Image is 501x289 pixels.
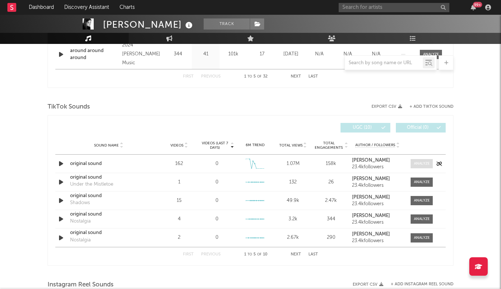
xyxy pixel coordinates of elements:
[201,75,221,79] button: Previous
[235,72,276,81] div: 1 5 32
[94,143,119,148] span: Sound Name
[201,252,221,257] button: Previous
[215,197,218,204] div: 0
[70,229,147,237] a: original sound
[353,282,383,287] button: Export CSV
[471,4,476,10] button: 99+
[391,282,453,286] button: + Add Instagram Reel Sound
[364,51,388,58] div: N/A
[70,199,90,207] div: Shadows
[352,220,403,225] div: 23.4k followers
[238,142,272,148] div: 6M Trend
[257,253,262,256] span: of
[276,197,310,204] div: 49.9k
[194,51,218,58] div: 41
[70,237,91,244] div: Nostalgia
[248,253,252,256] span: to
[162,234,196,241] div: 2
[257,75,262,78] span: of
[473,2,482,7] div: 99 +
[314,197,348,204] div: 2.47k
[307,51,332,58] div: N/A
[352,195,390,200] strong: [PERSON_NAME]
[314,179,348,186] div: 26
[279,143,303,148] span: Total Views
[215,179,218,186] div: 0
[396,123,446,133] button: Official(0)
[410,105,453,109] button: + Add TikTok Sound
[70,218,91,225] div: Nostalgia
[352,238,403,244] div: 23.4k followers
[70,211,147,218] a: original sound
[372,104,402,109] button: Export CSV
[276,216,310,223] div: 3.2k
[355,143,395,148] span: Author / Followers
[200,141,230,150] span: Videos (last 7 days)
[249,51,275,58] div: 17
[276,179,310,186] div: 132
[215,216,218,223] div: 0
[70,47,118,62] a: around around around
[335,51,360,58] div: N/A
[279,51,303,58] div: [DATE]
[291,252,301,257] button: Next
[352,202,403,207] div: 23.4k followers
[215,160,218,168] div: 0
[341,123,390,133] button: UGC(10)
[352,232,403,237] a: [PERSON_NAME]
[308,75,318,79] button: Last
[352,165,403,170] div: 23.4k followers
[70,174,147,181] a: original sound
[339,3,449,12] input: Search for artists
[352,158,403,163] a: [PERSON_NAME]
[276,160,310,168] div: 1.07M
[276,234,310,241] div: 2.67k
[221,51,245,58] div: 101k
[352,213,390,218] strong: [PERSON_NAME]
[204,18,250,30] button: Track
[183,252,194,257] button: First
[122,41,162,68] div: 2024 [PERSON_NAME] Music
[352,213,403,219] a: [PERSON_NAME]
[170,143,183,148] span: Videos
[70,160,147,168] a: original sound
[166,51,190,58] div: 344
[215,234,218,241] div: 0
[70,192,147,200] a: original sound
[345,125,379,130] span: UGC ( 10 )
[352,183,403,188] div: 23.4k followers
[162,197,196,204] div: 15
[383,282,453,286] div: + Add Instagram Reel Sound
[308,252,318,257] button: Last
[314,160,348,168] div: 158k
[235,250,276,259] div: 1 5 10
[402,105,453,109] button: + Add TikTok Sound
[352,158,390,163] strong: [PERSON_NAME]
[248,75,252,78] span: to
[103,18,194,31] div: [PERSON_NAME]
[314,216,348,223] div: 344
[70,181,113,188] div: Under the Mistletoe
[352,232,390,237] strong: [PERSON_NAME]
[291,75,301,79] button: Next
[162,179,196,186] div: 1
[345,60,423,66] input: Search by song name or URL
[352,176,403,182] a: [PERSON_NAME]
[352,195,403,200] a: [PERSON_NAME]
[352,176,390,181] strong: [PERSON_NAME]
[48,103,90,111] span: TikTok Sounds
[162,160,196,168] div: 162
[183,75,194,79] button: First
[162,216,196,223] div: 4
[401,125,435,130] span: Official ( 0 )
[314,141,344,150] span: Total Engagements
[314,234,348,241] div: 290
